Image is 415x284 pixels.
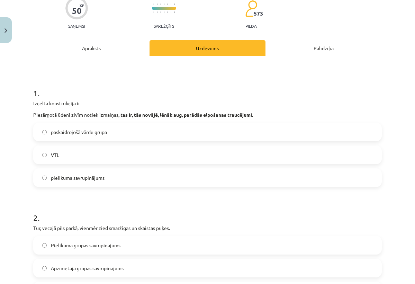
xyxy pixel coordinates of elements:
h1: 1 . [33,76,382,98]
p: Sarežģīts [154,24,174,28]
p: Piesārņotā ūdenī zivīm notiek izmaiņas [33,111,382,118]
p: Izceltā konstrukcija ir [33,100,382,107]
div: 50 [72,6,82,16]
img: icon-short-line-57e1e144782c952c97e751825c79c345078a6d821885a25fce030b3d8c18986b.svg [164,11,164,13]
img: icon-short-line-57e1e144782c952c97e751825c79c345078a6d821885a25fce030b3d8c18986b.svg [167,11,168,13]
img: icon-short-line-57e1e144782c952c97e751825c79c345078a6d821885a25fce030b3d8c18986b.svg [160,11,161,13]
img: icon-short-line-57e1e144782c952c97e751825c79c345078a6d821885a25fce030b3d8c18986b.svg [167,3,168,5]
input: paskaidrojošā vārdu grupa [42,130,47,134]
img: icon-short-line-57e1e144782c952c97e751825c79c345078a6d821885a25fce030b3d8c18986b.svg [160,3,161,5]
span: VTL [51,151,59,159]
span: 573 [254,10,263,17]
img: icon-short-line-57e1e144782c952c97e751825c79c345078a6d821885a25fce030b3d8c18986b.svg [174,3,175,5]
b: , tas ir, tās novājē, lēnāk aug, parādās elpošanas traucējumi. [118,112,253,118]
p: pilda [245,24,256,28]
img: icon-close-lesson-0947bae3869378f0d4975bcd49f059093ad1ed9edebbc8119c70593378902aed.svg [4,28,7,33]
input: Apzīmētāja grupas savrupinājums [42,266,47,270]
div: Apraksts [33,40,150,56]
p: Tur, vecajā pils parkā, vienmēr zied smaržīgas un skaistas puķes. [33,224,382,232]
p: Saņemsi [65,24,88,28]
span: paskaidrojošā vārdu grupa [51,128,107,136]
span: XP [80,3,84,7]
img: icon-short-line-57e1e144782c952c97e751825c79c345078a6d821885a25fce030b3d8c18986b.svg [157,3,157,5]
input: VTL [42,153,47,157]
img: icon-short-line-57e1e144782c952c97e751825c79c345078a6d821885a25fce030b3d8c18986b.svg [164,3,164,5]
div: Uzdevums [150,40,266,56]
input: pielikuma savrupinājums [42,176,47,180]
div: Palīdzība [265,40,382,56]
img: icon-short-line-57e1e144782c952c97e751825c79c345078a6d821885a25fce030b3d8c18986b.svg [157,11,157,13]
h1: 2 . [33,201,382,222]
span: Pielikuma grupas savrupinājums [51,242,120,249]
img: icon-short-line-57e1e144782c952c97e751825c79c345078a6d821885a25fce030b3d8c18986b.svg [174,11,175,13]
span: Apzīmētāja grupas savrupinājums [51,265,124,272]
img: icon-short-line-57e1e144782c952c97e751825c79c345078a6d821885a25fce030b3d8c18986b.svg [153,11,154,13]
input: Pielikuma grupas savrupinājums [42,243,47,248]
span: pielikuma savrupinājums [51,174,105,181]
img: icon-short-line-57e1e144782c952c97e751825c79c345078a6d821885a25fce030b3d8c18986b.svg [153,3,154,5]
